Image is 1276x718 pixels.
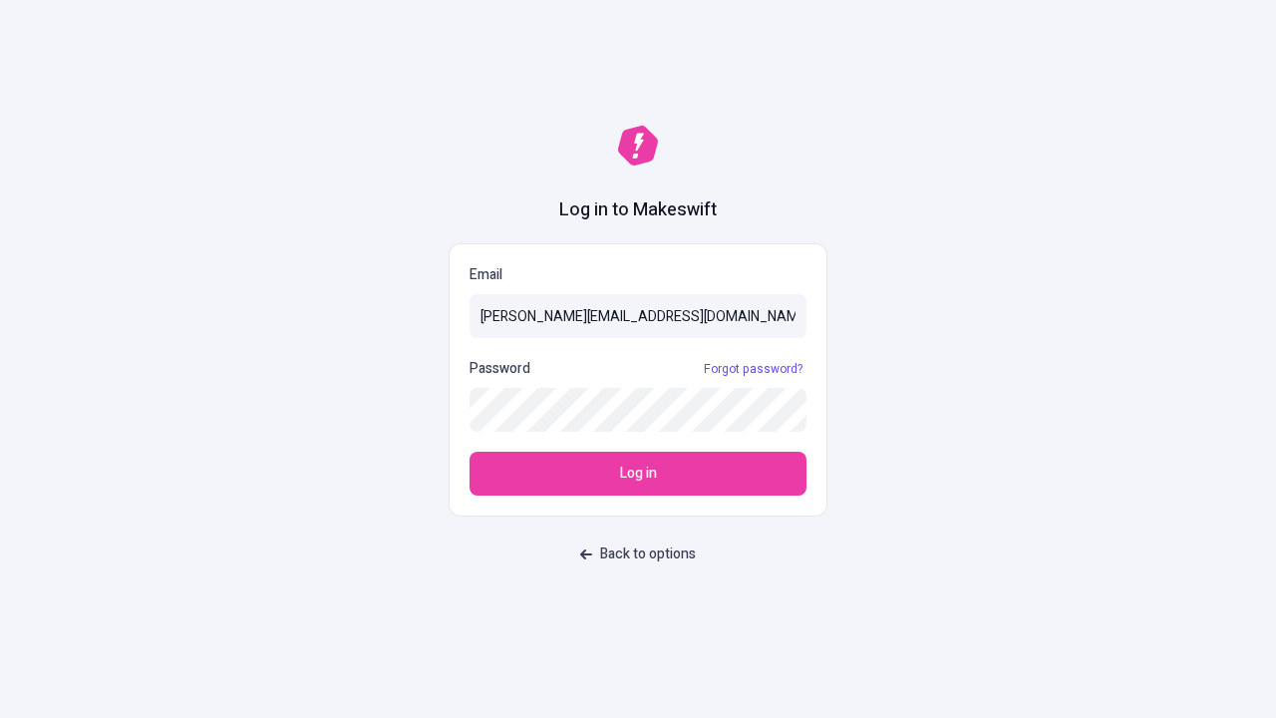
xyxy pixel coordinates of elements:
[559,197,717,223] h1: Log in to Makeswift
[470,294,806,338] input: Email
[600,543,696,565] span: Back to options
[620,463,657,485] span: Log in
[470,452,806,496] button: Log in
[470,264,806,286] p: Email
[700,361,806,377] a: Forgot password?
[568,537,708,572] button: Back to options
[470,358,530,380] p: Password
